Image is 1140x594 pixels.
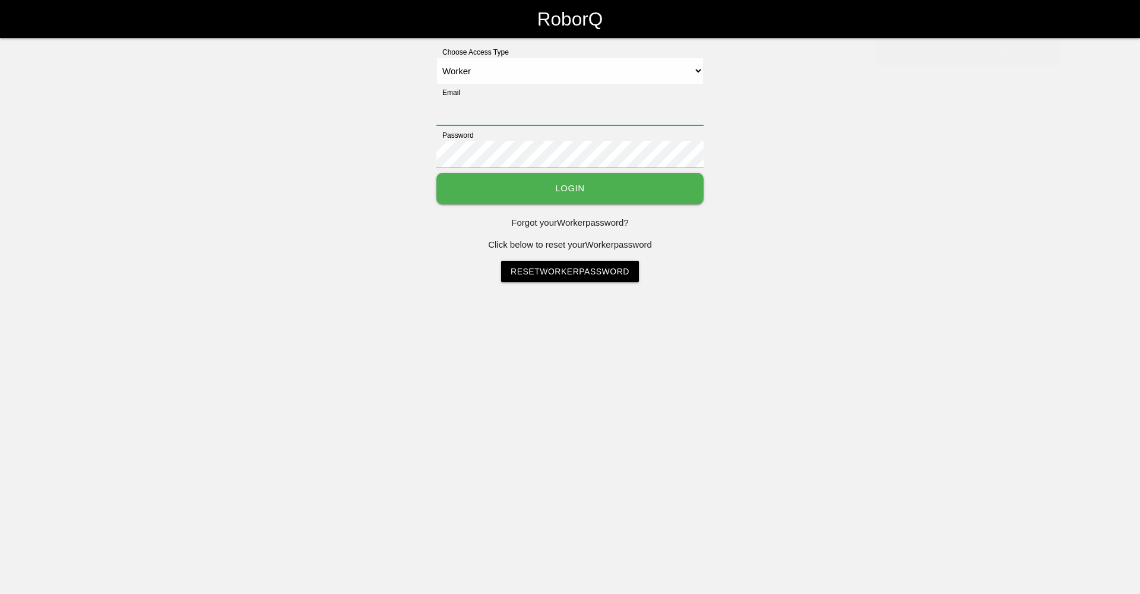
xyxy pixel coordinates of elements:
label: Password [436,130,474,141]
div: Session has expired. Please Log In [877,36,1060,64]
p: Forgot your Worker password? [436,216,704,230]
a: ResetWorkerPassword [501,261,639,282]
label: Choose Access Type [436,47,509,58]
label: Email [436,87,460,98]
p: Click below to reset your Worker password [436,238,704,252]
button: Login [436,173,704,204]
